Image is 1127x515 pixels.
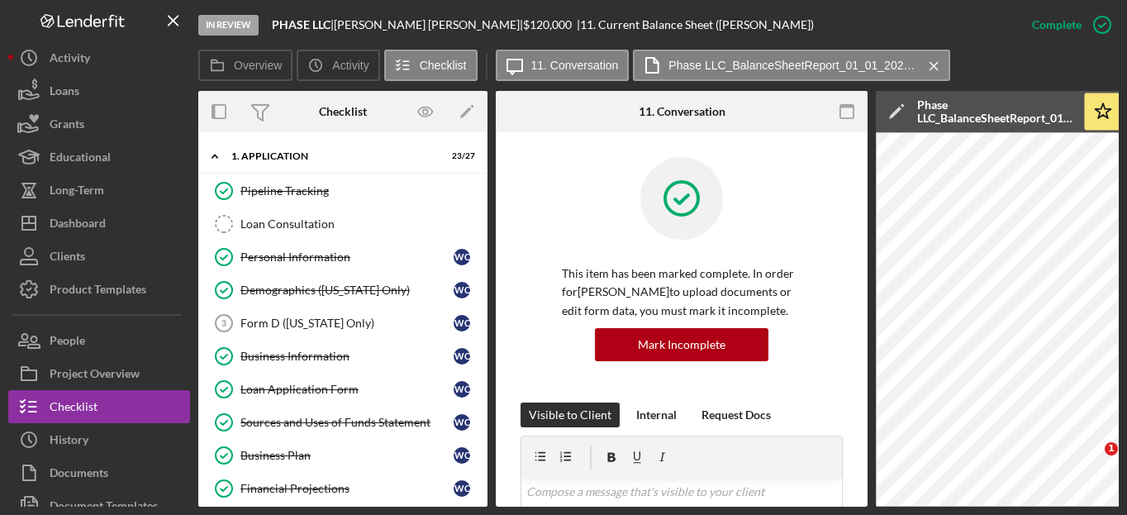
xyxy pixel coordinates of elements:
div: Pipeline Tracking [240,184,478,198]
div: | 11. Current Balance Sheet ([PERSON_NAME]) [577,18,814,31]
a: Pipeline Tracking [207,174,479,207]
div: Clients [50,240,85,277]
div: People [50,324,85,361]
button: Educational [8,141,190,174]
a: Business InformationWC [207,340,479,373]
div: Dashboard [50,207,106,244]
div: Phase LLC_BalanceSheetReport_01_01_2023-12_31_2023 (1).pdf [917,98,1074,125]
div: 11. Conversation [639,105,725,118]
button: Checklist [8,390,190,423]
button: Overview [198,50,292,81]
button: Activity [297,50,379,81]
button: Grants [8,107,190,141]
button: People [8,324,190,357]
button: Request Docs [693,403,779,427]
button: Loans [8,74,190,107]
div: 1. Application [231,151,434,161]
button: Phase LLC_BalanceSheetReport_01_01_2023-12_31_2023 (1).pdf [633,50,950,81]
button: Visible to Client [521,403,620,427]
div: Documents [50,456,108,494]
div: Checklist [319,105,367,118]
div: 23 / 27 [445,151,475,161]
div: Demographics ([US_STATE] Only) [240,284,454,297]
button: Complete [1015,8,1119,41]
div: W C [454,447,470,464]
button: Project Overview [8,357,190,390]
div: Visible to Client [529,403,611,427]
iframe: Intercom live chat [1071,442,1110,482]
div: Loan Application Form [240,383,454,396]
a: Loan Consultation [207,207,479,241]
span: 1 [1105,442,1118,455]
div: Internal [636,403,677,427]
a: 3Form D ([US_STATE] Only)WC [207,307,479,340]
button: Long-Term [8,174,190,207]
a: Demographics ([US_STATE] Only)WC [207,274,479,307]
div: W C [454,480,470,497]
a: Sources and Uses of Funds StatementWC [207,406,479,439]
div: Activity [50,41,90,79]
div: Product Templates [50,273,146,310]
div: Business Plan [240,449,454,462]
p: This item has been marked complete. In order for [PERSON_NAME] to upload documents or edit form d... [562,265,801,320]
div: Mark Incomplete [638,328,725,361]
a: Financial ProjectionsWC [207,472,479,505]
button: Checklist [384,50,478,81]
label: Checklist [420,59,467,72]
div: Complete [1032,8,1082,41]
div: In Review [198,15,259,36]
div: Loan Consultation [240,217,478,231]
div: Educational [50,141,111,178]
div: [PERSON_NAME] [PERSON_NAME] | [334,18,523,31]
button: Internal [628,403,685,427]
button: History [8,423,190,456]
button: Activity [8,41,190,74]
div: W C [454,414,470,431]
tspan: 3 [221,318,226,328]
div: Long-Term [50,174,104,211]
button: Dashboard [8,207,190,240]
a: Business PlanWC [207,439,479,472]
label: Overview [234,59,282,72]
div: Business Information [240,350,454,363]
div: | [272,18,334,31]
a: Loan Application FormWC [207,373,479,406]
div: W C [454,381,470,398]
div: Checklist [50,390,97,427]
label: Activity [332,59,369,72]
div: Form D ([US_STATE] Only) [240,317,454,330]
a: Personal InformationWC [207,241,479,274]
b: PHASE LLC [272,17,330,31]
button: Mark Incomplete [595,328,768,361]
div: Financial Projections [240,482,454,495]
button: 11. Conversation [496,50,630,81]
div: Request Docs [701,403,771,427]
div: W C [454,282,470,298]
label: Phase LLC_BalanceSheetReport_01_01_2023-12_31_2023 (1).pdf [668,59,916,72]
label: 11. Conversation [531,59,619,72]
button: Documents [8,456,190,489]
div: Grants [50,107,84,145]
div: W C [454,348,470,365]
div: Personal Information [240,250,454,264]
button: Product Templates [8,273,190,306]
div: History [50,423,88,460]
span: $120,000 [523,17,572,31]
div: Sources and Uses of Funds Statement [240,416,454,429]
div: W C [454,249,470,265]
div: Loans [50,74,79,112]
button: Clients [8,240,190,273]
